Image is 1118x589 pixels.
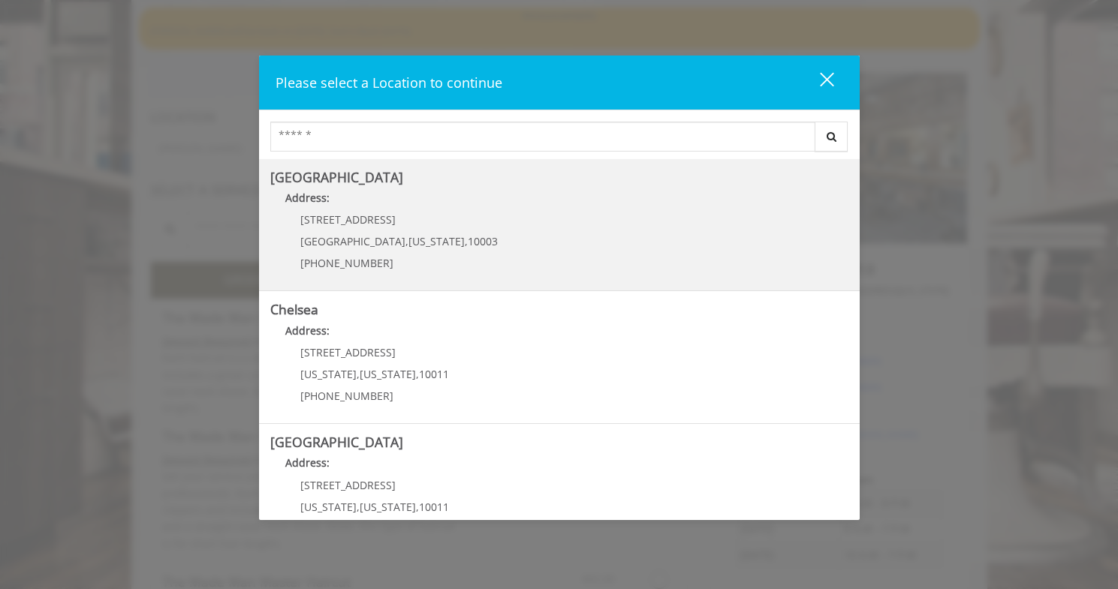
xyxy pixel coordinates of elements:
[803,71,833,94] div: close dialog
[270,122,815,152] input: Search Center
[270,168,403,186] b: [GEOGRAPHIC_DATA]
[300,500,357,514] span: [US_STATE]
[823,131,840,142] i: Search button
[285,323,330,338] b: Address:
[360,500,416,514] span: [US_STATE]
[300,234,405,248] span: [GEOGRAPHIC_DATA]
[276,74,502,92] span: Please select a Location to continue
[300,212,396,227] span: [STREET_ADDRESS]
[270,300,318,318] b: Chelsea
[270,433,403,451] b: [GEOGRAPHIC_DATA]
[300,478,396,492] span: [STREET_ADDRESS]
[357,500,360,514] span: ,
[405,234,408,248] span: ,
[285,455,330,470] b: Address:
[468,234,498,248] span: 10003
[300,345,396,359] span: [STREET_ADDRESS]
[300,367,357,381] span: [US_STATE]
[416,500,419,514] span: ,
[419,367,449,381] span: 10011
[300,389,393,403] span: [PHONE_NUMBER]
[792,67,843,98] button: close dialog
[285,191,330,205] b: Address:
[357,367,360,381] span: ,
[465,234,468,248] span: ,
[360,367,416,381] span: [US_STATE]
[419,500,449,514] span: 10011
[300,256,393,270] span: [PHONE_NUMBER]
[270,122,848,159] div: Center Select
[416,367,419,381] span: ,
[408,234,465,248] span: [US_STATE]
